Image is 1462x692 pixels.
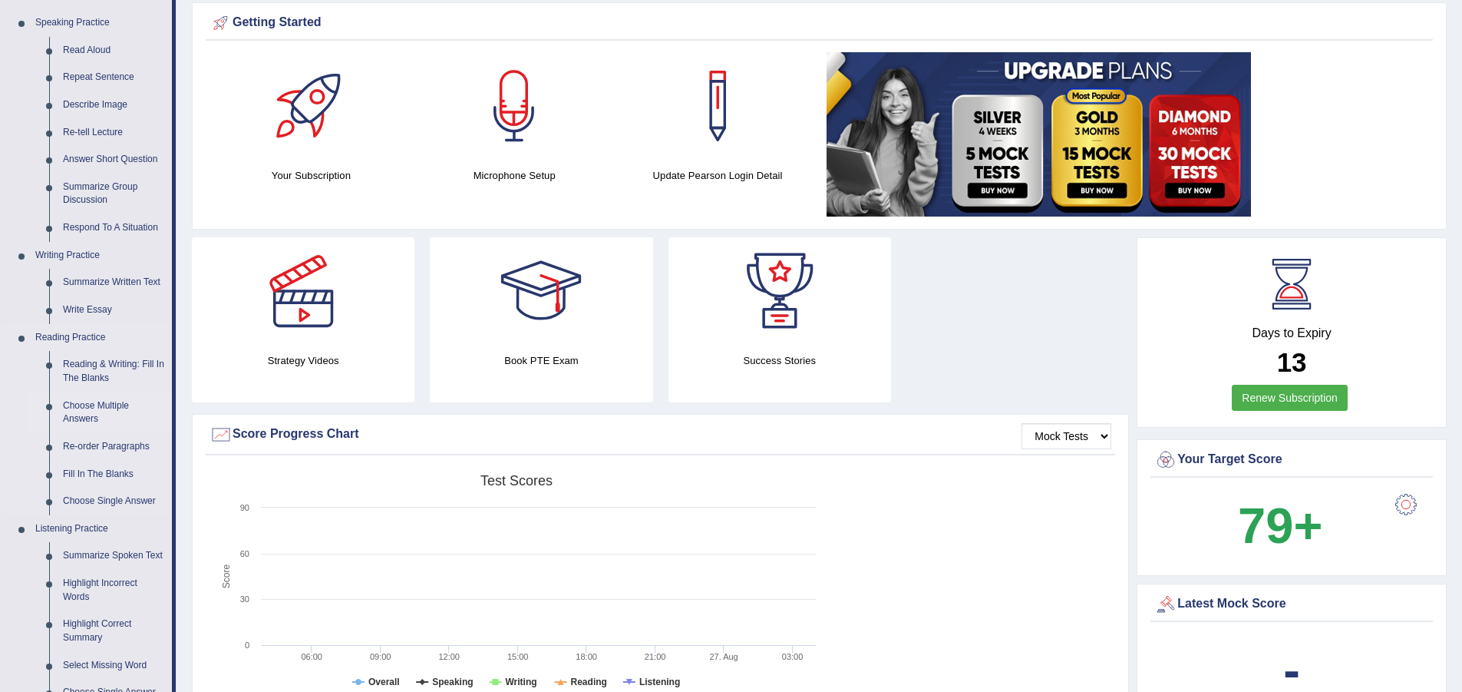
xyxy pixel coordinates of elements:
tspan: Reading [571,677,607,687]
div: Latest Mock Score [1154,593,1429,616]
a: Answer Short Question [56,146,172,174]
h4: Days to Expiry [1154,326,1429,340]
a: Highlight Incorrect Words [56,570,172,611]
h4: Your Subscription [217,167,405,184]
div: Score Progress Chart [210,423,1111,446]
a: Renew Subscription [1232,385,1348,411]
text: 12:00 [438,652,460,661]
a: Summarize Written Text [56,269,172,296]
a: Choose Multiple Answers [56,392,172,433]
text: 21:00 [645,652,666,661]
text: 18:00 [576,652,597,661]
a: Fill In The Blanks [56,461,172,488]
a: Re-tell Lecture [56,119,172,147]
text: 06:00 [301,652,322,661]
b: 79+ [1238,498,1322,554]
text: 03:00 [782,652,804,661]
a: Writing Practice [28,242,172,270]
a: Highlight Correct Summary [56,611,172,651]
text: 30 [240,594,249,604]
a: Re-order Paragraphs [56,433,172,461]
img: small5.jpg [827,52,1251,217]
tspan: Overall [368,677,400,687]
div: Your Target Score [1154,449,1429,472]
tspan: Test scores [480,473,553,488]
text: 09:00 [370,652,391,661]
div: Getting Started [210,12,1429,35]
text: 15:00 [507,652,529,661]
a: Summarize Spoken Text [56,542,172,570]
text: 60 [240,549,249,558]
a: Speaking Practice [28,9,172,37]
tspan: Speaking [432,677,473,687]
tspan: Listening [639,677,680,687]
tspan: 27. Aug [709,652,738,661]
a: Describe Image [56,91,172,119]
a: Write Essay [56,296,172,324]
a: Listening Practice [28,515,172,543]
a: Reading & Writing: Fill In The Blanks [56,351,172,392]
tspan: Writing [505,677,536,687]
a: Respond To A Situation [56,214,172,242]
text: 0 [245,641,249,650]
a: Reading Practice [28,324,172,352]
text: 90 [240,503,249,512]
a: Repeat Sentence [56,64,172,91]
a: Select Missing Word [56,652,172,680]
h4: Microphone Setup [421,167,609,184]
a: Summarize Group Discussion [56,174,172,214]
a: Read Aloud [56,37,172,65]
h4: Book PTE Exam [430,353,652,369]
tspan: Score [221,565,232,589]
h4: Update Pearson Login Detail [624,167,812,184]
h4: Strategy Videos [192,353,414,369]
h4: Success Stories [668,353,891,369]
b: 13 [1277,347,1307,377]
a: Choose Single Answer [56,488,172,515]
